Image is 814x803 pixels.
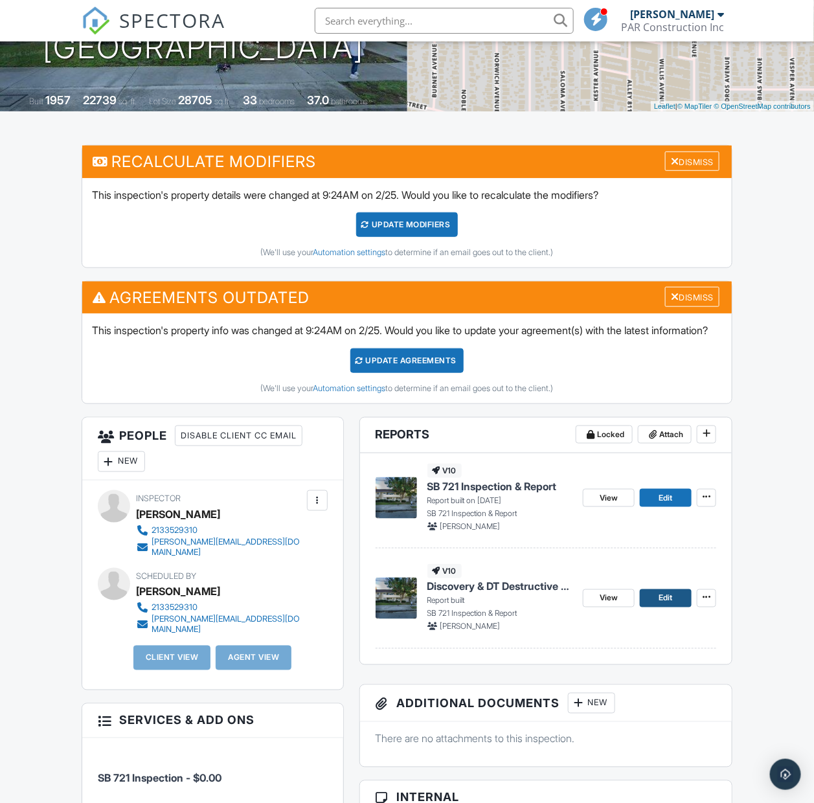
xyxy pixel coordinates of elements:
[350,348,464,373] div: Update Agreements
[136,537,304,558] a: [PERSON_NAME][EMAIL_ADDRESS][DOMAIN_NAME]
[152,603,198,613] div: 2133529310
[714,102,811,110] a: © OpenStreetMap contributors
[136,504,220,524] div: [PERSON_NAME]
[152,525,198,536] div: 2133529310
[360,685,732,722] h3: Additional Documents
[677,102,712,110] a: © MapTiler
[665,152,719,172] div: Dismiss
[82,418,343,481] h3: People
[178,93,212,107] div: 28705
[119,96,137,106] span: sq. ft.
[315,8,574,34] input: Search everything...
[152,615,304,635] div: [PERSON_NAME][EMAIL_ADDRESS][DOMAIN_NAME]
[136,582,220,602] div: [PERSON_NAME]
[630,8,714,21] div: [PERSON_NAME]
[770,759,801,790] div: Open Intercom Messenger
[331,96,368,106] span: bathrooms
[149,96,176,106] span: Lot Size
[356,212,458,237] div: UPDATE Modifiers
[136,493,181,503] span: Inspector
[82,282,732,313] h3: Agreements Outdated
[651,101,814,112] div: |
[82,704,343,738] h3: Services & Add ons
[92,383,723,394] div: (We'll use your to determine if an email goes out to the client.)
[568,693,615,714] div: New
[136,615,304,635] a: [PERSON_NAME][EMAIL_ADDRESS][DOMAIN_NAME]
[98,772,221,785] span: SB 721 Inspection - $0.00
[214,96,231,106] span: sq.ft.
[243,93,257,107] div: 33
[98,451,145,472] div: New
[259,96,295,106] span: bedrooms
[654,102,675,110] a: Leaflet
[307,93,329,107] div: 37.0
[665,287,719,307] div: Dismiss
[82,178,732,267] div: This inspection's property details were changed at 9:24AM on 2/25. Would you like to recalculate ...
[82,6,110,35] img: The Best Home Inspection Software - Spectora
[136,571,196,581] span: Scheduled By
[152,537,304,558] div: [PERSON_NAME][EMAIL_ADDRESS][DOMAIN_NAME]
[83,93,117,107] div: 22739
[119,6,225,34] span: SPECTORA
[136,524,304,537] a: 2133529310
[45,93,71,107] div: 1957
[313,247,386,257] a: Automation settings
[98,748,328,796] li: Service: SB 721 Inspection
[136,602,304,615] a: 2133529310
[29,96,43,106] span: Built
[82,17,225,45] a: SPECTORA
[621,21,724,34] div: PAR Construction Inc
[376,732,717,746] p: There are no attachments to this inspection.
[82,146,732,177] h3: Recalculate Modifiers
[92,247,723,258] div: (We'll use your to determine if an email goes out to the client.)
[82,313,732,403] div: This inspection's property info was changed at 9:24AM on 2/25. Would you like to update your agre...
[313,383,386,393] a: Automation settings
[175,425,302,446] div: Disable Client CC Email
